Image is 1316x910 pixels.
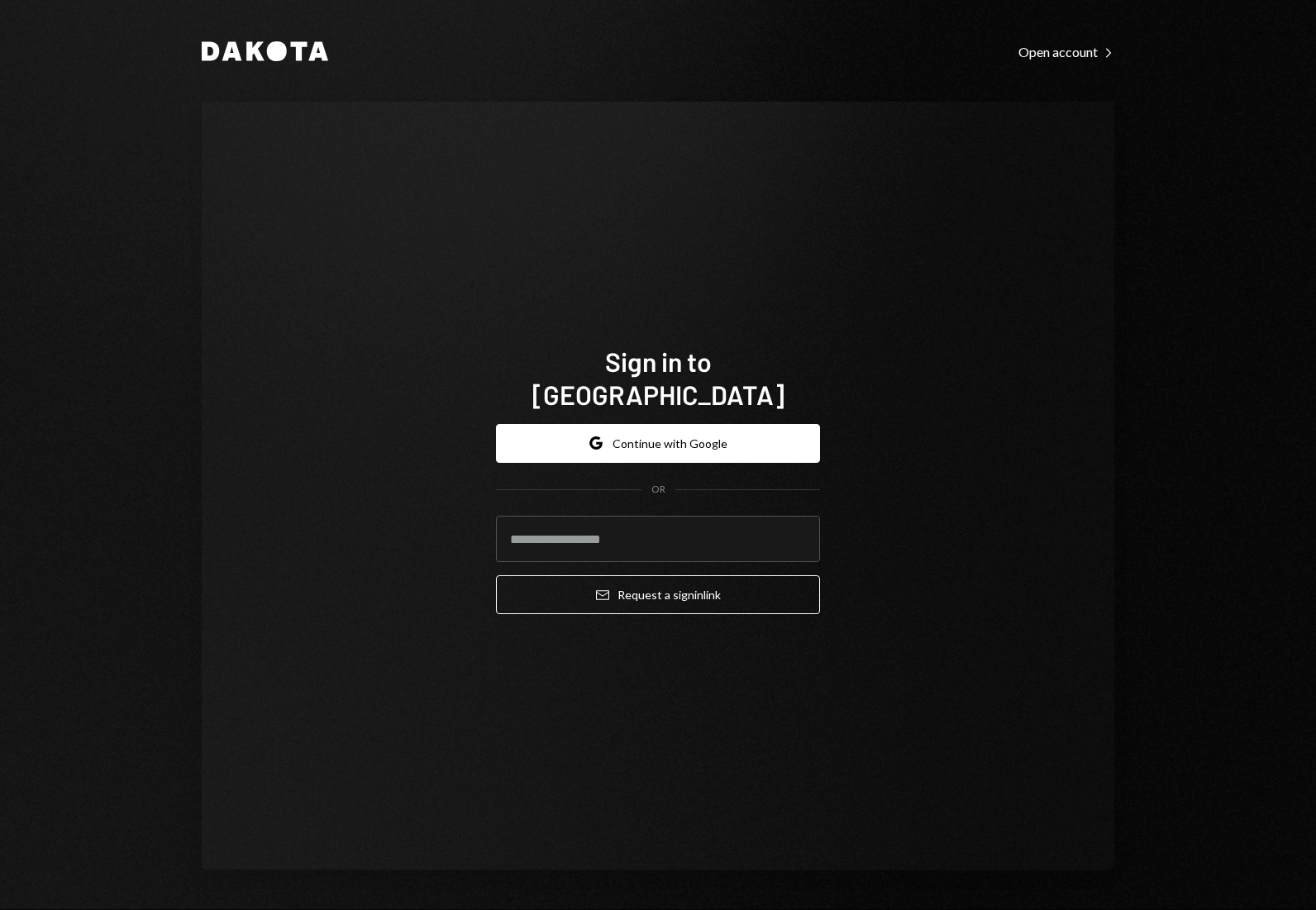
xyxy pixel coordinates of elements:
h1: Sign in to [GEOGRAPHIC_DATA] [496,345,820,411]
div: OR [651,483,665,497]
button: Continue with Google [496,424,820,463]
div: Open account [1018,44,1114,60]
a: Open account [1018,42,1114,60]
button: Request a signinlink [496,575,820,614]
